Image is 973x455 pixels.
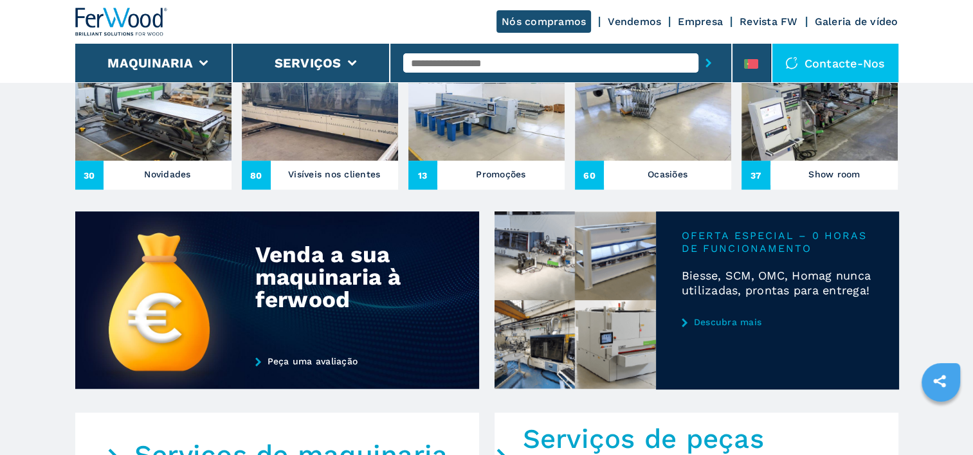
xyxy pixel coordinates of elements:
[496,10,591,33] a: Nós compramos
[575,58,731,161] img: Ocasiões
[242,161,271,190] span: 80
[275,55,341,71] button: Serviços
[682,317,873,327] a: Descubra mais
[408,58,565,190] a: Promoções13Promoções
[741,58,898,190] a: Show room37Show room
[242,58,398,161] img: Visíveis nos clientes
[75,8,168,36] img: Ferwood
[678,15,723,28] a: Empresa
[242,58,398,190] a: Visíveis nos clientes80Visíveis nos clientes
[741,58,898,161] img: Show room
[75,58,232,161] img: Novidades
[75,161,104,190] span: 30
[741,161,770,190] span: 37
[408,161,437,190] span: 13
[815,15,898,28] a: Galeria de vídeo
[75,211,479,389] img: Venda a sua maquinaria à ferwood
[107,55,193,71] button: Maquinaria
[495,211,656,389] img: Biesse, SCM, OMC, Homag nunca utilizadas, prontas para entrega!
[255,356,433,366] a: Peça uma avaliação
[918,397,963,445] iframe: Chat
[608,15,661,28] a: Vendemos
[75,58,232,190] a: Novidades30Novidades
[476,165,525,183] h3: Promoções
[923,365,956,397] a: sharethis
[575,58,731,190] a: Ocasiões60Ocasiões
[772,44,898,82] div: Contacte-nos
[255,244,423,311] div: Venda a sua maquinaria à ferwood
[144,165,190,183] h3: Novidades
[288,165,380,183] h3: Visíveis nos clientes
[785,57,798,69] img: Contacte-nos
[408,58,565,161] img: Promoções
[648,165,687,183] h3: Ocasiões
[808,165,860,183] h3: Show room
[575,161,604,190] span: 60
[698,48,718,78] button: submit-button
[740,15,798,28] a: Revista FW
